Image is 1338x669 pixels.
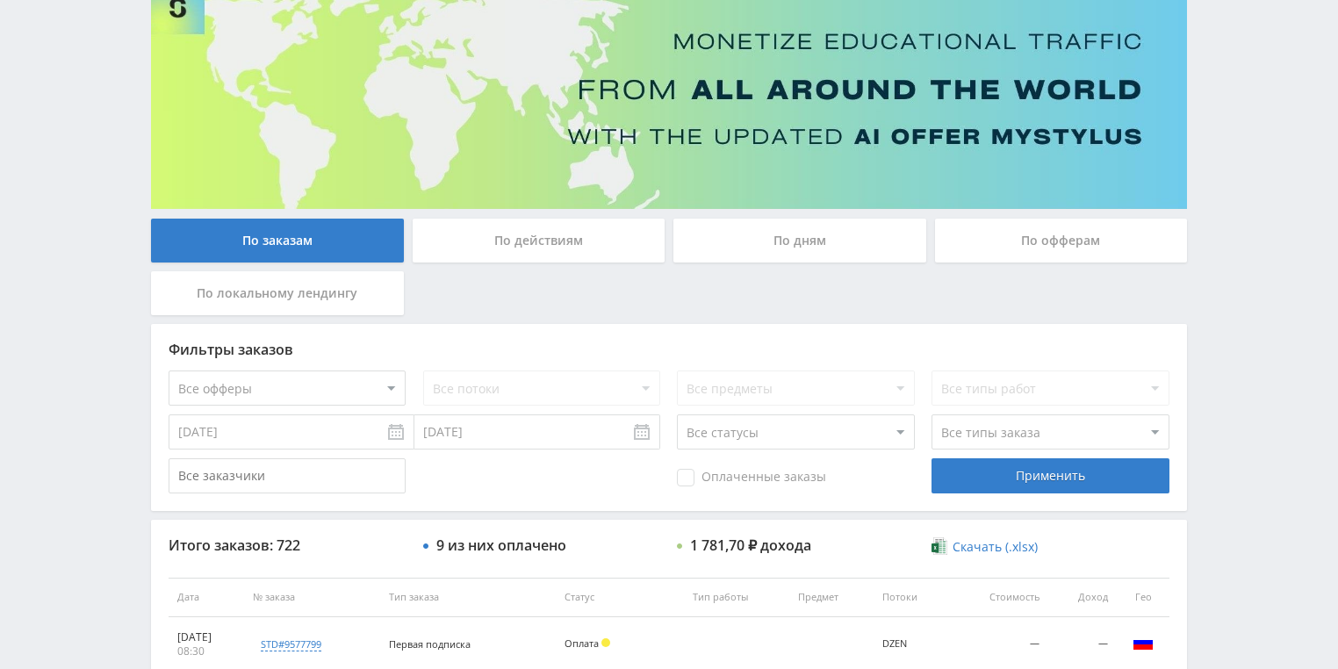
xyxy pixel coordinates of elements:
div: [DATE] [177,630,235,644]
div: Применить [932,458,1169,493]
th: № заказа [244,578,380,617]
th: Предмет [789,578,874,617]
div: DZEN [882,638,941,650]
span: Первая подписка [389,637,471,651]
div: std#9577799 [261,637,321,651]
div: Итого заказов: 722 [169,537,406,553]
th: Статус [556,578,684,617]
img: xlsx [932,537,946,555]
div: По действиям [413,219,665,263]
span: Оплаченные заказы [677,469,826,486]
input: Все заказчики [169,458,406,493]
div: По локальному лендингу [151,271,404,315]
span: Скачать (.xlsx) [953,540,1038,554]
th: Гео [1117,578,1169,617]
div: 08:30 [177,644,235,658]
div: Фильтры заказов [169,342,1169,357]
div: По заказам [151,219,404,263]
span: Холд [601,638,610,647]
a: Скачать (.xlsx) [932,538,1037,556]
div: По офферам [935,219,1188,263]
div: По дням [673,219,926,263]
th: Тип работы [684,578,789,617]
th: Потоки [874,578,950,617]
th: Тип заказа [380,578,556,617]
div: 1 781,70 ₽ дохода [690,537,811,553]
div: 9 из них оплачено [436,537,566,553]
span: Оплата [565,637,599,650]
th: Стоимость [950,578,1048,617]
th: Дата [169,578,244,617]
img: rus.png [1133,632,1154,653]
th: Доход [1048,578,1117,617]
